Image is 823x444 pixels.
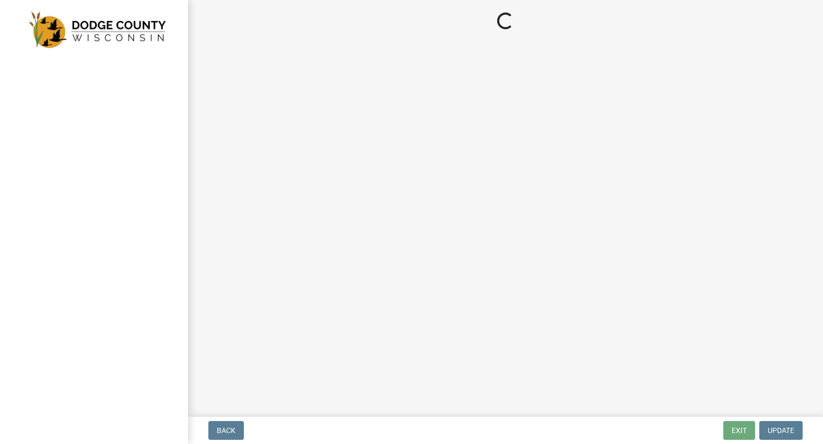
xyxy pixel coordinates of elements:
[768,426,794,435] span: Update
[759,421,803,440] button: Update
[21,11,171,49] img: Dodge County, Wisconsin
[208,421,244,440] button: Back
[217,426,236,435] span: Back
[723,421,755,440] button: Exit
